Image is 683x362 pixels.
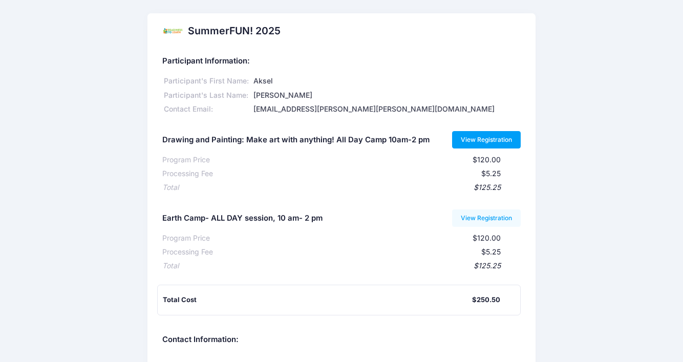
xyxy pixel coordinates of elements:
[473,155,501,164] span: $120.00
[163,295,472,305] div: Total Cost
[252,90,521,101] div: [PERSON_NAME]
[162,182,179,193] div: Total
[162,90,252,101] div: Participant's Last Name:
[162,261,179,271] div: Total
[162,233,210,244] div: Program Price
[162,104,252,115] div: Contact Email:
[213,168,501,179] div: $5.25
[188,25,281,37] h2: SummerFUN! 2025
[162,136,430,145] h5: Drawing and Painting: Make art with anything! All Day Camp 10am-2 pm
[162,335,521,345] h5: Contact Information:
[162,57,521,66] h5: Participant Information:
[162,214,323,223] h5: Earth Camp- ALL DAY session, 10 am- 2 pm
[162,155,210,165] div: Program Price
[452,131,521,148] a: View Registration
[179,182,501,193] div: $125.25
[473,233,501,242] span: $120.00
[472,295,500,305] div: $250.50
[452,209,521,227] a: View Registration
[162,168,213,179] div: Processing Fee
[213,247,501,258] div: $5.25
[162,247,213,258] div: Processing Fee
[252,76,521,87] div: Aksel
[252,104,521,115] div: [EMAIL_ADDRESS][PERSON_NAME][PERSON_NAME][DOMAIN_NAME]
[162,76,252,87] div: Participant's First Name:
[179,261,501,271] div: $125.25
